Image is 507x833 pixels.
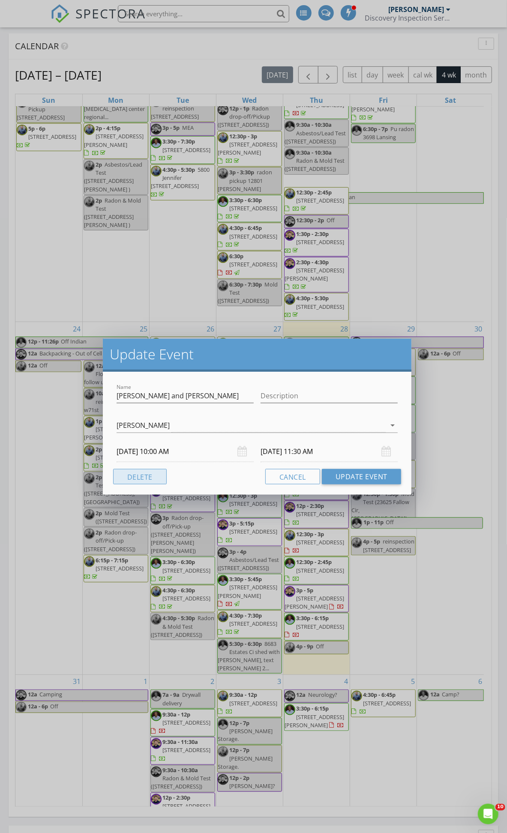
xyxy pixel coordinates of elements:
button: Delete [113,469,167,484]
span: 10 [495,804,505,811]
h2: Update Event [110,346,405,363]
iframe: Intercom live chat [478,804,498,824]
input: Select date [117,441,254,462]
button: Update Event [322,469,401,484]
div: [PERSON_NAME] [117,421,170,429]
input: Select date [261,441,398,462]
button: Cancel [265,469,320,484]
i: arrow_drop_down [387,420,398,430]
